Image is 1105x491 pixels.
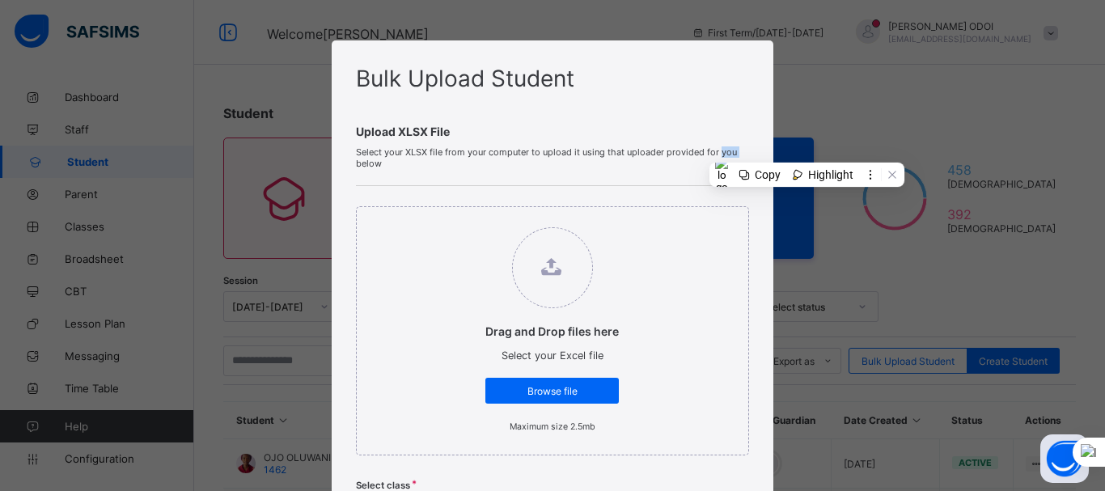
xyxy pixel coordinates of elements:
[502,349,603,362] span: Select your Excel file
[1040,434,1089,483] button: Open asap
[356,125,749,138] span: Upload XLSX File
[485,324,619,338] p: Drag and Drop files here
[356,65,574,92] span: Bulk Upload Student
[497,385,607,397] span: Browse file
[510,421,595,432] small: Maximum size 2.5mb
[356,146,749,169] span: Select your XLSX file from your computer to upload it using that uploader provided for you below
[356,480,410,491] span: Select class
